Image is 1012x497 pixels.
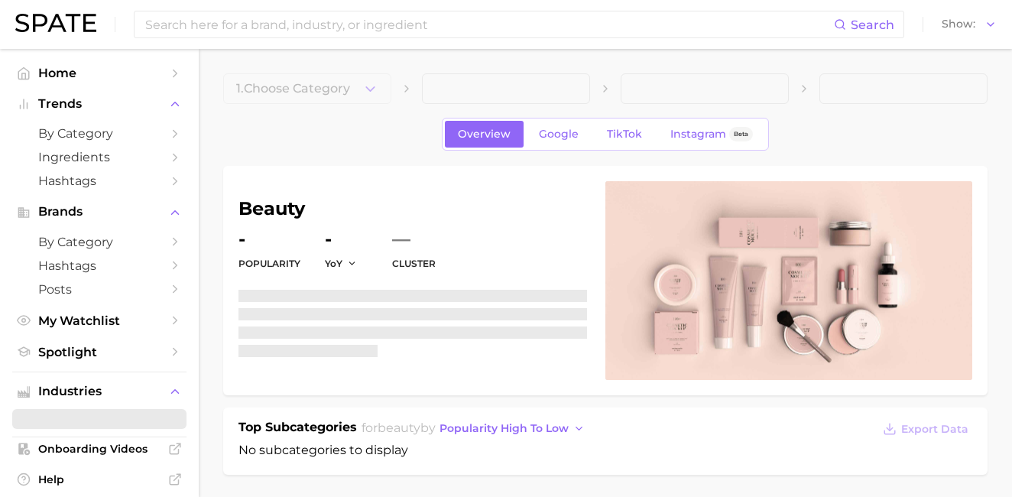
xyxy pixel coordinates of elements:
h1: Top Subcategories [238,418,357,441]
span: Beta [734,128,748,141]
a: TikTok [594,121,655,148]
div: No subcategories to display [238,418,972,460]
span: Posts [38,282,161,297]
span: Help [38,473,161,486]
span: Hashtags [38,258,161,273]
a: Posts [12,278,187,301]
a: InstagramBeta [657,121,766,148]
a: Ingredients [12,145,187,169]
a: Spotlight [12,340,187,364]
dd: - [325,230,368,248]
a: by Category [12,230,187,254]
span: Spotlight [38,345,161,359]
span: Google [539,128,579,141]
span: Onboarding Videos [38,442,161,456]
span: Export Data [901,423,968,436]
h1: beauty [238,200,587,218]
span: — [392,230,410,248]
span: TikTok [607,128,642,141]
span: popularity high to low [440,422,569,435]
button: YoY [325,257,358,270]
span: Show [942,20,975,28]
button: Trends [12,93,187,115]
span: YoY [325,257,342,270]
span: for by [362,421,589,435]
button: Industries [12,380,187,403]
a: Help [12,468,187,491]
span: Trends [38,97,161,111]
span: Overview [458,128,511,141]
span: Home [38,66,161,80]
span: beauty [378,421,420,435]
span: Search [851,18,894,32]
span: Ingredients [38,150,161,164]
button: 1.Choose Category [223,73,391,104]
button: Export Data [879,418,972,440]
span: Industries [38,385,161,398]
input: Search here for a brand, industry, or ingredient [144,11,834,37]
dd: - [238,230,300,248]
a: Onboarding Videos [12,437,187,460]
dt: cluster [392,255,436,273]
span: by Category [38,126,161,141]
a: Overview [445,121,524,148]
span: by Category [38,235,161,249]
dt: Popularity [238,255,300,273]
button: Brands [12,200,187,223]
button: Show [938,15,1001,34]
img: SPATE [15,14,96,32]
span: My Watchlist [38,313,161,328]
span: 1. Choose Category [236,82,350,96]
a: My Watchlist [12,309,187,333]
button: popularity high to low [436,418,589,439]
span: Brands [38,205,161,219]
a: Google [526,121,592,148]
a: Hashtags [12,254,187,278]
span: Instagram [670,128,726,141]
a: by Category [12,122,187,145]
a: Home [12,61,187,85]
a: Hashtags [12,169,187,193]
span: Hashtags [38,174,161,188]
